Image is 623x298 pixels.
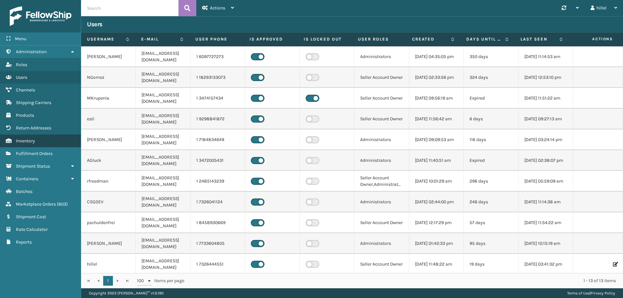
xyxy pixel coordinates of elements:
td: [DATE] 05:59:09 am [519,171,573,192]
span: Shipment Status [16,163,50,169]
td: [EMAIL_ADDRESS][DOMAIN_NAME] [136,109,190,129]
span: Actions [210,5,225,11]
td: 296 days [464,171,518,192]
span: Users [16,75,27,80]
td: [DATE] 03:24:14 pm [519,129,573,150]
label: Days until password expires [466,36,502,42]
td: [EMAIL_ADDRESS][DOMAIN_NAME] [136,171,190,192]
td: 246 days [464,192,518,212]
span: Administration [16,49,47,54]
td: [DATE] 02:33:56 pm [409,67,464,88]
label: E-mail [141,36,177,42]
span: Products [16,113,34,118]
td: 1 9298841872 [190,109,245,129]
td: [DATE] 09:56:19 am [409,88,464,109]
td: [DATE] 11:40:51 am [409,150,464,171]
span: Shipment Cost [16,214,46,220]
span: Return Addresses [16,125,51,131]
td: [DATE] 09:09:53 am [409,129,464,150]
label: Username [87,36,123,42]
td: [DATE] 11:56:42 am [409,109,464,129]
td: Seller Account Owner [354,109,409,129]
td: 1 7326041124 [190,192,245,212]
td: esti [81,109,136,129]
td: 350 days [464,46,518,67]
td: CSGDEV [81,192,136,212]
td: [EMAIL_ADDRESS][DOMAIN_NAME] [136,129,190,150]
span: Rate Calculator [16,227,48,232]
td: [EMAIL_ADDRESS][DOMAIN_NAME] [136,150,190,171]
a: Privacy Policy [591,291,615,295]
span: Shipping Carriers [16,100,51,105]
td: [DATE] 12:53:10 pm [519,67,573,88]
td: 116 days [464,129,518,150]
td: [EMAIL_ADDRESS][DOMAIN_NAME] [136,46,190,67]
td: 1 3472005431 [190,150,245,171]
label: Last Seen [520,36,556,42]
td: AGluck [81,150,136,171]
label: Is Locked Out [304,36,346,42]
td: Seller Account Owner [354,67,409,88]
i: Edit [613,262,617,267]
td: [DATE] 03:41:32 pm [519,254,573,275]
td: Seller Account Owner [354,88,409,109]
label: User phone [195,36,238,42]
td: Administrators [354,46,409,67]
label: Created [412,36,448,42]
span: ( 603 ) [57,201,68,207]
td: pschuldenfrei [81,212,136,233]
td: [PERSON_NAME] [81,129,136,150]
td: [DATE] 11:14:38 am [519,192,573,212]
td: Expired [464,150,518,171]
td: 57 days [464,212,518,233]
td: Administrators [354,150,409,171]
td: [DATE] 11:51:22 am [519,88,573,109]
div: | [567,288,615,298]
p: Copyright 2023 [PERSON_NAME]™ v 1.0.190 [89,288,164,298]
td: [PERSON_NAME] [81,46,136,67]
h3: Users [87,20,103,28]
td: [DATE] 10:15:19 am [519,233,573,254]
td: Administrators [354,192,409,212]
img: logo [10,6,71,26]
td: 1 2485143239 [190,171,245,192]
td: Seller Account Owner,Administrators [354,171,409,192]
span: Actions [571,34,617,44]
td: [DATE] 10:01:29 am [409,171,464,192]
td: [DATE] 01:42:33 pm [409,233,464,254]
span: Inventory [16,138,35,144]
td: [DATE] 02:44:00 pm [409,192,464,212]
label: User Roles [358,36,400,42]
td: 1 3474157434 [190,88,245,109]
label: Is Approved [250,36,292,42]
span: Fulfillment Orders [16,151,53,156]
td: 1 7326444551 [190,254,245,275]
td: 95 days [464,233,518,254]
span: items per page [137,276,184,286]
span: Marketplace Orders [16,201,56,207]
td: 19 days [464,254,518,275]
td: [DATE] 02:38:07 pm [519,150,573,171]
td: Expired [464,88,518,109]
a: 1 [103,276,113,286]
td: hillel [81,254,136,275]
span: Batches [16,189,32,194]
span: Containers [16,176,38,182]
td: [DATE] 11:14:53 am [519,46,573,67]
span: Roles [16,62,27,67]
td: rfreedman [81,171,136,192]
span: Channels [16,87,35,93]
td: 1 7733604805 [190,233,245,254]
td: 6 days [464,109,518,129]
td: 1 18293133073 [190,67,245,88]
td: 324 days [464,67,518,88]
a: Terms of Use [567,291,590,295]
td: [DATE] 09:27:13 am [519,109,573,129]
td: [EMAIL_ADDRESS][DOMAIN_NAME] [136,88,190,109]
td: Administrators [354,129,409,150]
span: Reports [16,239,32,245]
td: Administrators [354,233,409,254]
td: Seller Account Owner [354,254,409,275]
td: 1 7184834649 [190,129,245,150]
td: [EMAIL_ADDRESS][DOMAIN_NAME] [136,254,190,275]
